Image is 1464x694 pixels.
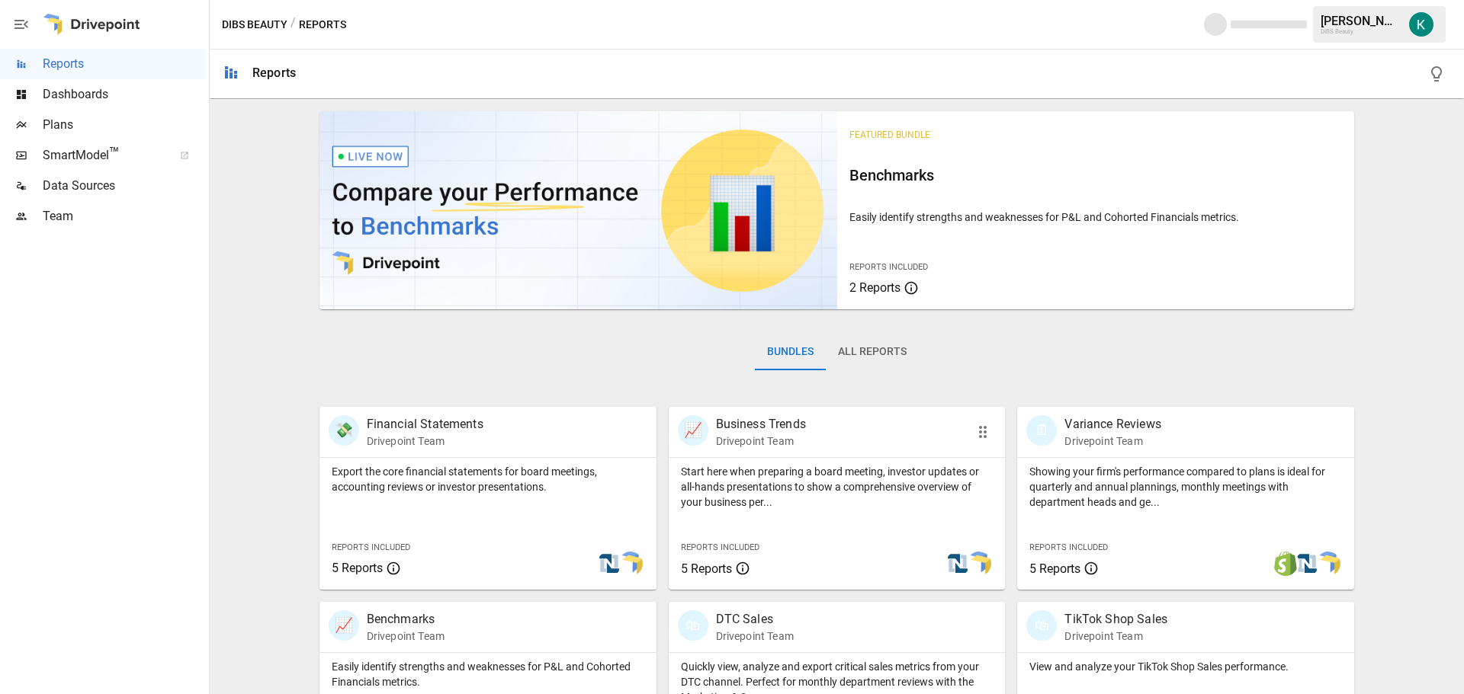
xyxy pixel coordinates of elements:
[1064,628,1167,644] p: Drivepoint Team
[716,415,806,433] p: Business Trends
[1273,552,1298,576] img: shopify
[43,146,163,165] span: SmartModel
[332,464,644,494] p: Export the core financial statements for board meetings, accounting reviews or investor presentat...
[1029,542,1108,552] span: Reports Included
[716,433,806,449] p: Drivepoint Team
[319,111,837,309] img: video thumbnail
[681,542,759,552] span: Reports Included
[1029,561,1080,576] span: 5 Reports
[945,552,970,576] img: netsuite
[332,542,410,552] span: Reports Included
[849,130,930,140] span: Featured Bundle
[252,66,296,80] div: Reports
[1064,415,1161,433] p: Variance Reviews
[678,610,708,641] div: 🛍
[329,415,359,446] div: 💸
[43,55,206,73] span: Reports
[618,552,643,576] img: smart model
[678,415,708,446] div: 📈
[597,552,621,576] img: netsuite
[43,85,206,104] span: Dashboards
[1029,464,1342,510] p: Showing your firm's performance compared to plans is ideal for quarterly and annual plannings, mo...
[332,659,644,689] p: Easily identify strengths and weaknesses for P&L and Cohorted Financials metrics.
[1400,3,1443,46] button: Katherine Rose
[681,464,994,510] p: Start here when preparing a board meeting, investor updates or all-hands presentations to show a ...
[43,207,206,225] span: Team
[849,163,1343,187] h6: Benchmarks
[755,334,826,370] button: Bundles
[967,552,991,576] img: smart model
[849,262,928,272] span: Reports Included
[1295,552,1319,576] img: netsuite
[1026,610,1057,641] div: 🛍
[849,280,901,295] span: 2 Reports
[329,610,359,641] div: 📈
[367,433,483,449] p: Drivepoint Team
[1026,415,1057,446] div: 🗓
[1064,433,1161,449] p: Drivepoint Team
[1029,659,1342,674] p: View and analyze your TikTok Shop Sales performance.
[43,177,206,195] span: Data Sources
[681,561,732,576] span: 5 Reports
[367,628,445,644] p: Drivepoint Team
[716,628,794,644] p: Drivepoint Team
[1064,610,1167,628] p: TikTok Shop Sales
[826,334,919,370] button: All Reports
[291,15,296,34] div: /
[1321,28,1400,35] div: DIBS Beauty
[1316,552,1340,576] img: smart model
[43,116,206,134] span: Plans
[849,209,1343,225] p: Easily identify strengths and weaknesses for P&L and Cohorted Financials metrics.
[109,144,120,163] span: ™
[1321,14,1400,28] div: [PERSON_NAME]
[367,415,483,433] p: Financial Statements
[332,561,383,575] span: 5 Reports
[367,610,445,628] p: Benchmarks
[716,610,794,628] p: DTC Sales
[222,15,287,34] button: DIBS Beauty
[1409,12,1433,37] img: Katherine Rose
